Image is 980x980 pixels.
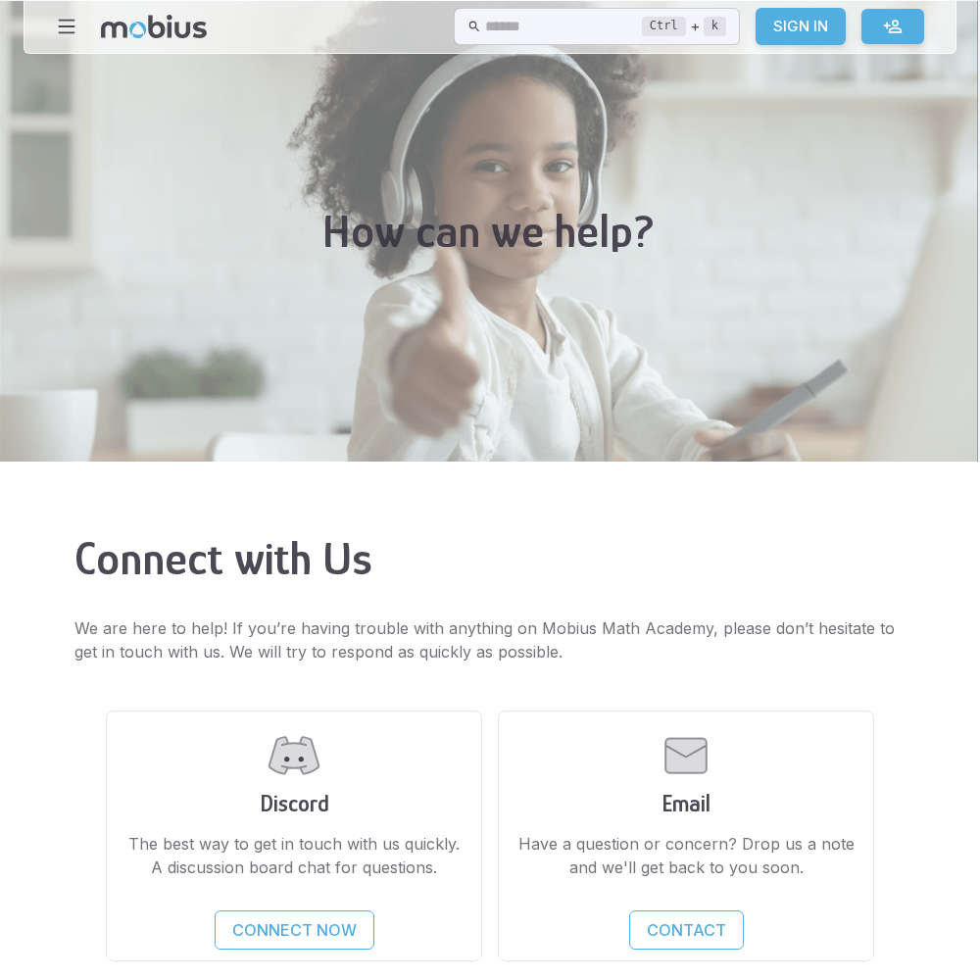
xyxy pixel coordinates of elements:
[629,910,744,950] a: Contact
[514,832,857,879] p: Have a question or concern? Drop us a note and we'll get back to you soon.
[215,910,374,950] a: Connect Now
[756,8,846,45] a: Sign In
[514,790,857,816] h3: Email
[642,17,686,36] kbd: Ctrl
[704,17,726,36] kbd: k
[642,15,726,38] div: +
[232,918,357,942] p: Connect Now
[74,532,906,585] h2: Connect with Us
[122,790,465,816] h3: Discord
[122,832,465,879] p: The best way to get in touch with us quickly. A discussion board chat for questions.
[647,918,726,942] p: Contact
[74,616,906,663] p: We are here to help! If you’re having trouble with anything on Mobius Math Academy, please don’t ...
